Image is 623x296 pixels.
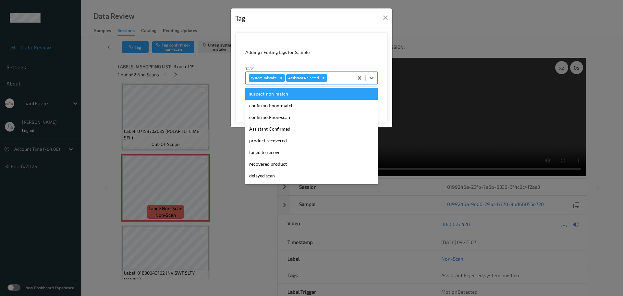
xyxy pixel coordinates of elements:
[381,13,390,22] button: Close
[245,100,378,111] div: confirmed-non-match
[245,66,254,71] label: Tags
[245,88,378,100] div: suspect-non-match
[278,74,285,82] div: Remove system-mistake
[245,182,378,193] div: Unusual activity
[245,123,378,135] div: Assistant Confirmed
[245,158,378,170] div: recovered product
[320,74,327,82] div: Remove Assistant Rejected
[245,49,378,56] div: Adding / Editing tags for Sample
[245,170,378,182] div: delayed scan
[286,74,320,82] div: Assistant Rejected
[245,111,378,123] div: confirmed-non-scan
[249,74,278,82] div: system-mistake
[245,147,378,158] div: failed to recover
[235,13,245,23] div: Tag
[245,135,378,147] div: product recovered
